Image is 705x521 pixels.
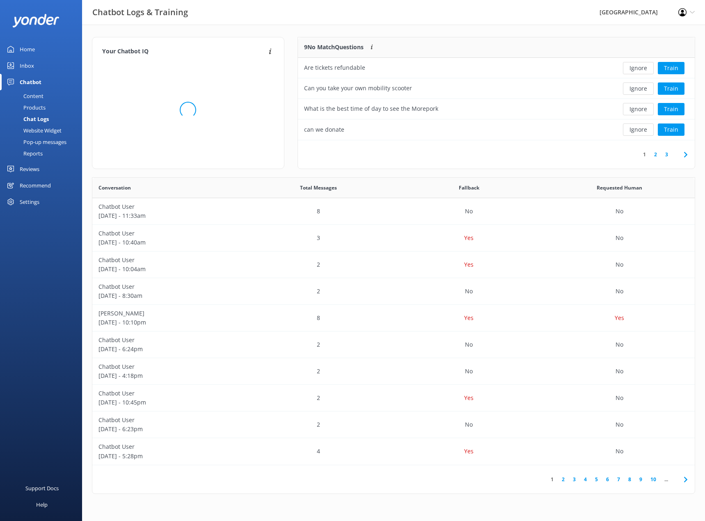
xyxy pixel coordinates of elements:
[92,305,695,331] div: row
[5,148,82,159] a: Reports
[623,62,654,74] button: Ignore
[464,447,474,456] p: Yes
[317,287,320,296] p: 2
[616,447,623,456] p: No
[317,233,320,242] p: 3
[92,225,695,251] div: row
[98,309,237,318] p: [PERSON_NAME]
[98,202,237,211] p: Chatbot User
[298,58,695,78] div: row
[298,78,695,99] div: row
[465,287,473,296] p: No
[298,58,695,140] div: grid
[616,233,623,242] p: No
[92,6,188,19] h3: Chatbot Logs & Training
[36,496,48,513] div: Help
[20,41,35,57] div: Home
[5,125,62,136] div: Website Widget
[98,291,237,300] p: [DATE] - 8:30am
[98,345,237,354] p: [DATE] - 6:24pm
[580,475,591,483] a: 4
[92,198,695,225] div: row
[624,475,635,483] a: 8
[12,14,60,27] img: yonder-white-logo.png
[98,425,237,434] p: [DATE] - 6:23pm
[616,340,623,349] p: No
[20,194,39,210] div: Settings
[658,82,684,95] button: Train
[92,411,695,438] div: row
[464,260,474,269] p: Yes
[298,119,695,140] div: row
[635,475,646,483] a: 9
[98,398,237,407] p: [DATE] - 10:45pm
[102,47,266,56] h4: Your Chatbot IQ
[98,389,237,398] p: Chatbot User
[98,184,131,192] span: Conversation
[304,43,364,52] p: 9 No Match Questions
[5,90,82,102] a: Content
[569,475,580,483] a: 3
[623,82,654,95] button: Ignore
[464,313,474,322] p: Yes
[317,447,320,456] p: 4
[5,102,46,113] div: Products
[300,184,337,192] span: Total Messages
[98,238,237,247] p: [DATE] - 10:40am
[5,136,66,148] div: Pop-up messages
[98,256,237,265] p: Chatbot User
[98,371,237,380] p: [DATE] - 4:18pm
[98,318,237,327] p: [DATE] - 10:10pm
[317,260,320,269] p: 2
[5,125,82,136] a: Website Widget
[613,475,624,483] a: 7
[92,278,695,305] div: row
[98,362,237,371] p: Chatbot User
[304,63,365,72] div: Are tickets refundable
[92,385,695,411] div: row
[20,177,51,194] div: Recommend
[92,251,695,278] div: row
[304,125,344,134] div: can we donate
[304,84,412,93] div: Can you take your own mobility scooter
[616,420,623,429] p: No
[658,123,684,136] button: Train
[98,265,237,274] p: [DATE] - 10:04am
[464,233,474,242] p: Yes
[98,452,237,461] p: [DATE] - 5:28pm
[317,313,320,322] p: 8
[558,475,569,483] a: 2
[5,90,43,102] div: Content
[464,393,474,402] p: Yes
[616,393,623,402] p: No
[92,358,695,385] div: row
[616,287,623,296] p: No
[616,367,623,376] p: No
[98,416,237,425] p: Chatbot User
[465,367,473,376] p: No
[639,151,650,158] a: 1
[465,340,473,349] p: No
[98,211,237,220] p: [DATE] - 11:33am
[304,104,438,113] div: What is the best time of day to see the Morepork
[465,420,473,429] p: No
[317,393,320,402] p: 2
[650,151,661,158] a: 2
[5,148,43,159] div: Reports
[623,103,654,115] button: Ignore
[661,151,672,158] a: 3
[615,313,624,322] p: Yes
[660,475,672,483] span: ...
[92,331,695,358] div: row
[20,57,34,74] div: Inbox
[597,184,642,192] span: Requested Human
[317,207,320,216] p: 8
[317,367,320,376] p: 2
[623,123,654,136] button: Ignore
[92,198,695,465] div: grid
[658,62,684,74] button: Train
[616,207,623,216] p: No
[98,282,237,291] p: Chatbot User
[465,207,473,216] p: No
[20,74,41,90] div: Chatbot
